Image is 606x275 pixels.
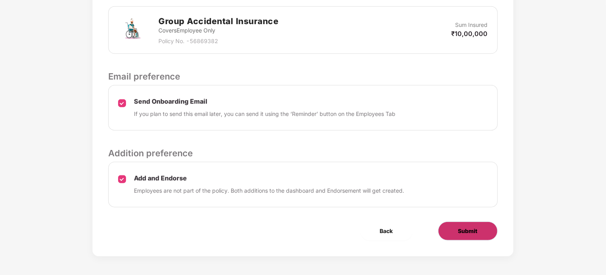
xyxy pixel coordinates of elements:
span: Back [380,227,393,235]
h2: Group Accidental Insurance [158,15,279,28]
img: svg+xml;base64,PHN2ZyB4bWxucz0iaHR0cDovL3d3dy53My5vcmcvMjAwMC9zdmciIHdpZHRoPSI3MiIgaGVpZ2h0PSI3Mi... [118,16,147,44]
button: Submit [438,222,498,241]
p: Covers Employee Only [158,26,279,35]
button: Back [360,222,413,241]
p: Email preference [108,70,497,83]
p: If you plan to send this email later, you can send it using the ‘Reminder’ button on the Employee... [134,110,395,118]
p: Policy No. - 56869382 [158,37,279,46]
p: Sum Insured [455,21,488,29]
p: Employees are not part of the policy. Both additions to the dashboard and Endorsement will get cr... [134,186,404,195]
p: ₹10,00,000 [452,29,488,38]
p: Add and Endorse [134,174,404,182]
span: Submit [458,227,478,235]
p: Addition preference [108,146,497,160]
p: Send Onboarding Email [134,97,395,106]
